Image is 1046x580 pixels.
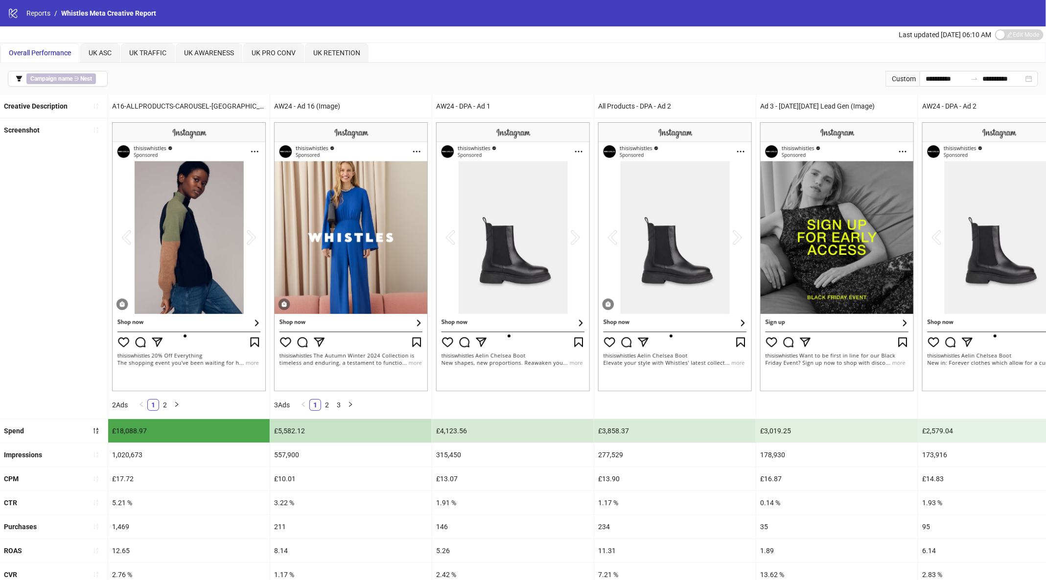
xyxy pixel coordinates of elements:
div: 146 [432,515,594,538]
button: left [136,399,147,411]
button: Campaign name ∋ Nest [8,71,108,87]
a: 1 [310,400,321,410]
div: £13.07 [432,467,594,491]
div: All Products - DPA - Ad 2 [594,94,756,118]
div: AW24 - Ad 16 (Image) [270,94,432,118]
span: to [971,75,978,83]
span: 3 Ads [274,401,290,409]
span: right [174,402,180,407]
button: right [345,399,356,411]
div: 557,900 [270,443,432,467]
div: 277,529 [594,443,756,467]
div: 5.21 % [108,491,270,514]
li: / [54,8,57,19]
b: Screenshot [4,126,40,134]
div: 1,469 [108,515,270,538]
b: ROAS [4,547,22,555]
span: right [348,402,353,407]
span: sort-ascending [93,547,99,554]
span: UK AWARENESS [184,49,234,57]
span: sort-ascending [93,571,99,578]
img: Screenshot 6657490185931 [112,122,266,391]
img: Screenshot 6653249032731 [760,122,914,391]
button: right [171,399,183,411]
li: 1 [147,399,159,411]
li: 1 [309,399,321,411]
a: Reports [24,8,52,19]
div: A16-ALLPRODUCTS-CAROUSEL-[GEOGRAPHIC_DATA] [108,94,270,118]
a: 3 [333,400,344,410]
div: 11.31 [594,539,756,562]
b: Purchases [4,523,37,531]
span: Overall Performance [9,49,71,57]
b: Impressions [4,451,42,459]
div: £18,088.97 [108,419,270,443]
span: swap-right [971,75,978,83]
div: 8.14 [270,539,432,562]
span: UK PRO CONV [252,49,296,57]
img: Screenshot 6651928297931 [598,122,752,391]
div: £3,019.25 [756,419,918,443]
div: £16.87 [756,467,918,491]
a: 2 [160,400,170,410]
div: £4,123.56 [432,419,594,443]
li: Previous Page [298,399,309,411]
span: sort-ascending [93,475,99,482]
a: 2 [322,400,332,410]
li: Next Page [345,399,356,411]
div: 3.22 % [270,491,432,514]
div: 315,450 [432,443,594,467]
span: sort-ascending [93,523,99,530]
li: Next Page [171,399,183,411]
img: Screenshot 6651915087331 [436,122,590,391]
span: UK TRAFFIC [129,49,166,57]
div: £13.90 [594,467,756,491]
span: 2 Ads [112,401,128,409]
div: 0.14 % [756,491,918,514]
div: 35 [756,515,918,538]
li: 3 [333,399,345,411]
span: left [139,402,144,407]
div: 1.89 [756,539,918,562]
a: 1 [148,400,159,410]
div: £17.72 [108,467,270,491]
div: 1.91 % [432,491,594,514]
div: AW24 - DPA - Ad 1 [432,94,594,118]
div: £10.01 [270,467,432,491]
span: UK ASC [89,49,112,57]
span: UK RETENTION [313,49,360,57]
b: CVR [4,571,17,579]
span: ∋ [26,73,96,84]
span: sort-ascending [93,127,99,134]
div: 234 [594,515,756,538]
span: left [301,402,306,407]
b: Creative Description [4,102,68,110]
b: Spend [4,427,24,435]
div: 178,930 [756,443,918,467]
span: Last updated [DATE] 06:10 AM [899,31,991,39]
button: left [298,399,309,411]
li: Previous Page [136,399,147,411]
div: £5,582.12 [270,419,432,443]
span: sort-ascending [93,451,99,458]
div: 12.65 [108,539,270,562]
div: 5.26 [432,539,594,562]
div: 1,020,673 [108,443,270,467]
li: 2 [159,399,171,411]
div: Ad 3 - [DATE][DATE] Lead Gen (Image) [756,94,918,118]
b: CTR [4,499,17,507]
b: Campaign name [30,75,72,82]
li: 2 [321,399,333,411]
div: Custom [885,71,920,87]
span: sort-descending [93,427,99,434]
div: 211 [270,515,432,538]
span: filter [16,75,23,82]
img: Screenshot 6652478983531 [274,122,428,391]
b: Nest [80,75,92,82]
div: £3,858.37 [594,419,756,443]
span: Whistles Meta Creative Report [61,9,156,17]
span: sort-ascending [93,499,99,506]
b: CPM [4,475,19,483]
div: 1.17 % [594,491,756,514]
span: sort-ascending [93,103,99,110]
